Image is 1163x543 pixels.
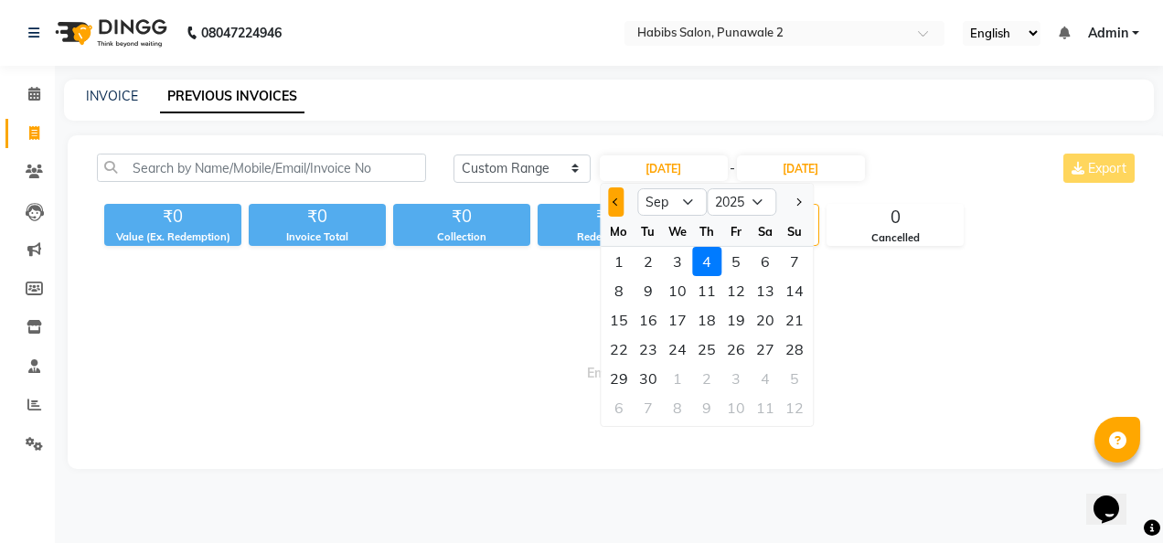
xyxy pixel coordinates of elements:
div: Saturday, September 27, 2025 [751,335,780,364]
div: 2 [692,364,721,393]
div: Friday, September 19, 2025 [721,305,751,335]
div: 17 [663,305,692,335]
div: Monday, September 1, 2025 [604,247,634,276]
div: 11 [751,393,780,422]
div: Wednesday, September 3, 2025 [663,247,692,276]
div: 4 [692,247,721,276]
div: 16 [634,305,663,335]
div: 27 [751,335,780,364]
a: PREVIOUS INVOICES [160,80,304,113]
div: Th [692,217,721,246]
button: Next month [790,187,806,217]
div: 26 [721,335,751,364]
iframe: chat widget [1086,470,1145,525]
div: Saturday, October 11, 2025 [751,393,780,422]
div: 2 [634,247,663,276]
div: Sunday, September 28, 2025 [780,335,809,364]
div: 6 [751,247,780,276]
div: ₹0 [393,204,530,229]
div: 29 [604,364,634,393]
div: Saturday, September 13, 2025 [751,276,780,305]
span: Empty list [97,268,1138,451]
div: 19 [721,305,751,335]
div: Friday, September 26, 2025 [721,335,751,364]
div: Monday, September 15, 2025 [604,305,634,335]
div: 7 [634,393,663,422]
div: Tuesday, October 7, 2025 [634,393,663,422]
div: Cancelled [827,230,963,246]
div: 6 [604,393,634,422]
div: Thursday, September 4, 2025 [692,247,721,276]
div: Tuesday, September 16, 2025 [634,305,663,335]
div: Monday, September 8, 2025 [604,276,634,305]
input: Start Date [600,155,728,181]
div: 8 [663,393,692,422]
div: Wednesday, October 1, 2025 [663,364,692,393]
div: 28 [780,335,809,364]
div: We [663,217,692,246]
div: 30 [634,364,663,393]
select: Select year [707,188,776,216]
div: 14 [780,276,809,305]
div: Wednesday, September 24, 2025 [663,335,692,364]
div: 3 [721,364,751,393]
div: 24 [663,335,692,364]
div: Thursday, October 2, 2025 [692,364,721,393]
div: 5 [780,364,809,393]
div: Wednesday, October 8, 2025 [663,393,692,422]
div: ₹0 [249,204,386,229]
div: Mo [604,217,634,246]
div: 4 [751,364,780,393]
div: ₹0 [538,204,675,229]
div: ₹0 [104,204,241,229]
div: Saturday, September 6, 2025 [751,247,780,276]
div: Friday, October 3, 2025 [721,364,751,393]
div: Tuesday, September 9, 2025 [634,276,663,305]
div: Thursday, October 9, 2025 [692,393,721,422]
div: 8 [604,276,634,305]
div: 13 [751,276,780,305]
div: Tuesday, September 30, 2025 [634,364,663,393]
div: 3 [663,247,692,276]
div: 9 [692,393,721,422]
div: Sunday, September 7, 2025 [780,247,809,276]
div: Friday, October 10, 2025 [721,393,751,422]
div: Thursday, September 18, 2025 [692,305,721,335]
div: Thursday, September 25, 2025 [692,335,721,364]
div: Wednesday, September 10, 2025 [663,276,692,305]
div: Saturday, September 20, 2025 [751,305,780,335]
div: 11 [692,276,721,305]
div: Sunday, September 14, 2025 [780,276,809,305]
div: 0 [827,205,963,230]
div: 21 [780,305,809,335]
div: 1 [604,247,634,276]
div: 7 [780,247,809,276]
div: 15 [604,305,634,335]
div: 10 [663,276,692,305]
div: Su [780,217,809,246]
input: Search by Name/Mobile/Email/Invoice No [97,154,426,182]
div: Tuesday, September 2, 2025 [634,247,663,276]
div: Friday, September 5, 2025 [721,247,751,276]
div: 22 [604,335,634,364]
div: 12 [780,393,809,422]
input: End Date [737,155,865,181]
span: - [730,159,735,178]
span: Admin [1088,24,1128,43]
div: Sunday, October 12, 2025 [780,393,809,422]
button: Previous month [608,187,624,217]
div: Friday, September 12, 2025 [721,276,751,305]
div: 10 [721,393,751,422]
select: Select month [637,188,707,216]
div: Sunday, September 21, 2025 [780,305,809,335]
div: Monday, October 6, 2025 [604,393,634,422]
div: Invoice Total [249,229,386,245]
div: Sa [751,217,780,246]
div: 23 [634,335,663,364]
img: logo [47,7,172,59]
div: 5 [721,247,751,276]
div: 25 [692,335,721,364]
div: Redemption [538,229,675,245]
b: 08047224946 [201,7,282,59]
div: Tu [634,217,663,246]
